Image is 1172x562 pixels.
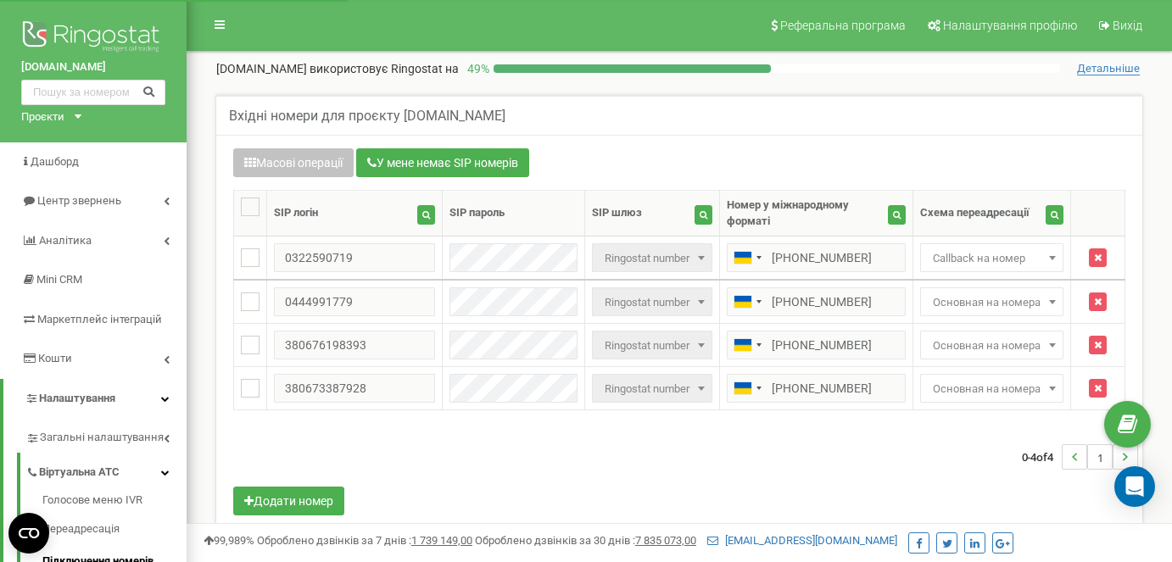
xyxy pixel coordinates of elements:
[592,331,712,359] span: Ringostat number
[728,288,767,315] div: Telephone country code
[459,60,494,77] p: 49 %
[31,155,79,168] span: Дашборд
[1036,449,1047,465] span: of
[411,534,472,547] u: 1 739 149,00
[1113,19,1142,32] span: Вихід
[920,243,1063,272] span: Callback на номер
[1022,444,1062,470] span: 0-4 4
[204,534,254,547] span: 99,989%
[598,377,706,401] span: Ringostat number
[920,205,1030,221] div: Схема переадресації
[727,287,906,316] input: 050 123 4567
[926,247,1058,270] span: Callback на номер
[229,109,505,124] h5: Вхідні номери для проєкту [DOMAIN_NAME]
[310,62,459,75] span: використовує Ringostat на
[274,205,318,221] div: SIP логін
[920,331,1063,359] span: Основная на номера
[37,313,162,326] span: Маркетплейс інтеграцій
[920,287,1063,316] span: Основная на номера
[3,379,187,419] a: Налаштування
[21,80,165,105] input: Пошук за номером
[1022,427,1138,487] nav: ...
[780,19,906,32] span: Реферальна програма
[216,60,459,77] p: [DOMAIN_NAME]
[727,374,906,403] input: 050 123 4567
[39,234,92,247] span: Аналiтика
[40,430,164,446] span: Загальні налаштування
[598,334,706,358] span: Ringostat number
[1077,62,1140,75] span: Детальніше
[943,19,1077,32] span: Налаштування профілю
[728,375,767,402] div: Telephone country code
[37,194,121,207] span: Центр звернень
[36,273,82,286] span: Mini CRM
[39,392,115,404] span: Налаштування
[8,513,49,554] button: Open CMP widget
[592,287,712,316] span: Ringostat number
[21,17,165,59] img: Ringostat logo
[727,198,888,229] div: Номер у міжнародному форматі
[21,59,165,75] a: [DOMAIN_NAME]
[592,205,642,221] div: SIP шлюз
[926,291,1058,314] span: Основная на номера
[42,513,187,546] a: Переадресація
[592,243,712,272] span: Ringostat number
[727,243,906,272] input: 050 123 4567
[728,331,767,359] div: Telephone country code
[233,148,354,177] button: Масові операції
[42,492,187,513] a: Голосове меню IVR
[443,191,584,236] th: SIP пароль
[38,352,72,364] span: Кошти
[1114,466,1155,507] div: Open Intercom Messenger
[39,465,120,481] span: Віртуальна АТС
[598,247,706,270] span: Ringostat number
[356,148,529,177] button: У мене немає SIP номерів
[25,418,187,453] a: Загальні налаштування
[475,534,696,547] span: Оброблено дзвінків за 30 днів :
[598,291,706,314] span: Ringostat number
[233,487,344,515] button: Додати номер
[1087,444,1113,470] li: 1
[727,331,906,359] input: 050 123 4567
[592,374,712,403] span: Ringostat number
[257,534,472,547] span: Оброблено дзвінків за 7 днів :
[728,244,767,271] div: Telephone country code
[926,334,1058,358] span: Основная на номера
[926,377,1058,401] span: Основная на номера
[25,453,187,487] a: Віртуальна АТС
[920,374,1063,403] span: Основная на номера
[21,109,64,125] div: Проєкти
[707,534,897,547] a: [EMAIL_ADDRESS][DOMAIN_NAME]
[635,534,696,547] u: 7 835 073,00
